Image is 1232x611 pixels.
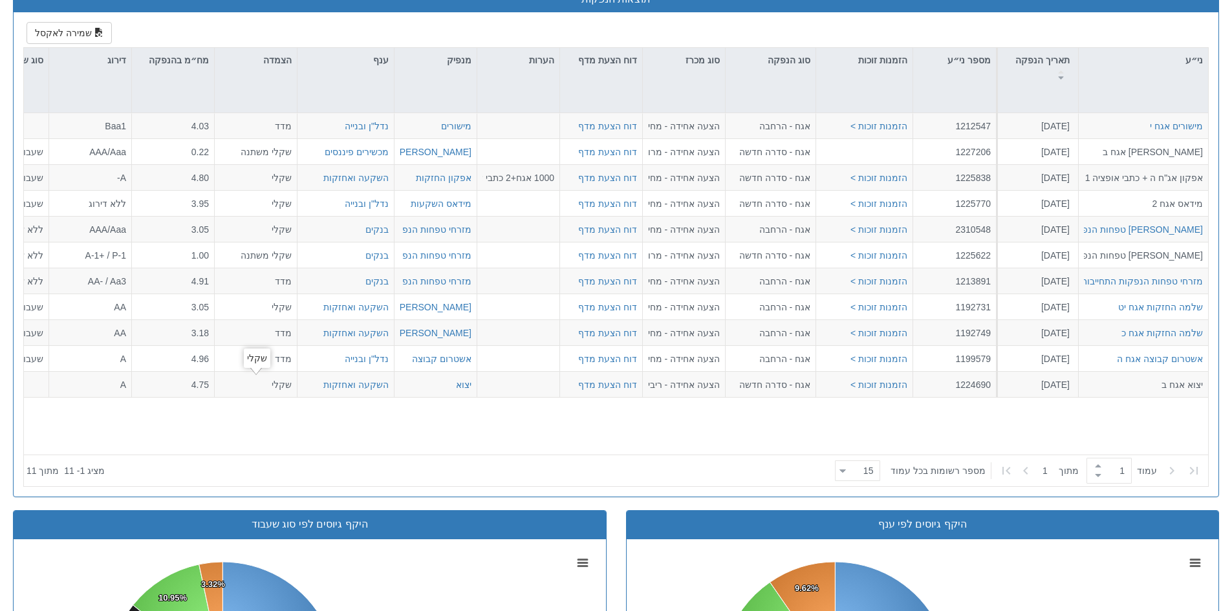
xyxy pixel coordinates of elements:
[850,274,907,287] button: הזמנות זוכות >
[1150,120,1203,133] div: מישורים אגח י
[918,222,991,235] div: 2310548
[416,171,471,184] div: אפקון החזקות
[1069,274,1203,287] button: מזרחי טפחות הנפקות התחייבות 71
[918,274,991,287] div: 1213891
[402,248,471,261] button: מזרחי טפחות הנפ
[402,274,471,287] button: מזרחי טפחות הנפ
[323,378,389,391] button: השקעה ואחזקות
[365,248,389,261] button: בנקים
[54,378,126,391] div: A
[863,464,879,477] div: 15
[891,464,986,477] span: ‏מספר רשומות בכל עמוד
[918,171,991,184] div: 1225838
[918,120,991,133] div: 1212547
[297,48,394,72] div: ענף
[365,274,389,287] button: בנקים
[731,326,810,339] div: אגח - הרחבה
[365,300,471,313] button: [PERSON_NAME] החזקות
[918,197,991,209] div: 1225770
[578,198,637,208] a: דוח הצעת מדף
[325,145,389,158] button: מכשירים פיננסים
[850,120,907,133] button: הזמנות זוכות >
[648,274,720,287] div: הצעה אחידה - מחיר
[220,248,292,261] div: שקלי משתנה
[397,145,471,158] div: [PERSON_NAME]
[1002,300,1070,313] div: [DATE]
[137,274,209,287] div: 4.91
[402,222,471,235] button: מזרחי טפחות הנפ
[49,48,131,72] div: דירוג
[850,222,907,235] button: הזמנות זוכות >
[1121,326,1203,339] div: שלמה החזקות אגח כ
[54,120,126,133] div: Baa1
[795,583,819,593] tspan: 9.62%
[345,120,389,133] button: נדל"ן ובנייה
[323,171,389,184] div: השקעה ואחזקות
[365,326,471,339] button: [PERSON_NAME] החזקות
[456,378,471,391] div: יצוא
[137,197,209,209] div: 3.95
[731,378,810,391] div: אגח - סדרה חדשה
[323,300,389,313] button: השקעה ואחזקות
[137,171,209,184] div: 4.80
[1079,48,1208,72] div: ני״ע
[998,48,1078,87] div: תאריך הנפקה
[1117,352,1203,365] div: אשטרום קבוצה אגח ה
[137,300,209,313] div: 3.05
[54,352,126,365] div: A
[648,171,720,184] div: הצעה אחידה - מחיר
[220,274,292,287] div: מדד
[850,197,907,209] button: הזמנות זוכות >
[345,197,389,209] div: נדל"ן ובנייה
[816,48,913,72] div: הזמנות זוכות
[201,579,225,589] tspan: 3.32%
[1002,145,1070,158] div: [DATE]
[54,248,126,261] div: A-1+ / P-1
[412,352,471,365] div: אשטרום קבוצה
[648,326,720,339] div: הצעה אחידה - מחיר
[918,248,991,261] div: 1225622
[648,378,720,391] div: הצעה אחידה - ריבית
[441,120,471,133] button: מישורים
[648,222,720,235] div: הצעה אחידה - מחיר
[648,300,720,313] div: הצעה אחידה - מחיר
[850,171,907,184] button: הזמנות זוכות >
[220,222,292,235] div: שקלי
[1037,222,1203,235] button: [PERSON_NAME] טפחות הנפקות אגח 63
[726,48,816,72] div: סוג הנפקה
[137,145,209,158] div: 0.22
[578,121,637,131] a: דוח הצעת מדף
[220,120,292,133] div: מדד
[220,378,292,391] div: שקלי
[850,352,907,365] button: הזמנות זוכות >
[411,197,471,209] button: מידאס השקעות
[918,300,991,313] div: 1192731
[345,352,389,365] div: נדל"ן ובנייה
[578,353,637,363] a: דוח הצעת מדף
[323,326,389,339] button: השקעה ואחזקות
[830,456,1205,485] div: ‏ מתוך
[918,326,991,339] div: 1192749
[244,348,270,368] div: שקלי
[220,352,292,365] div: מדד
[137,120,209,133] div: 4.03
[578,275,637,286] a: דוח הצעת מדף
[54,171,126,184] div: A-
[578,379,637,389] a: דוח הצעת מדף
[1002,120,1070,133] div: [DATE]
[54,145,126,158] div: AAA/Aaa
[560,48,642,87] div: דוח הצעת מדף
